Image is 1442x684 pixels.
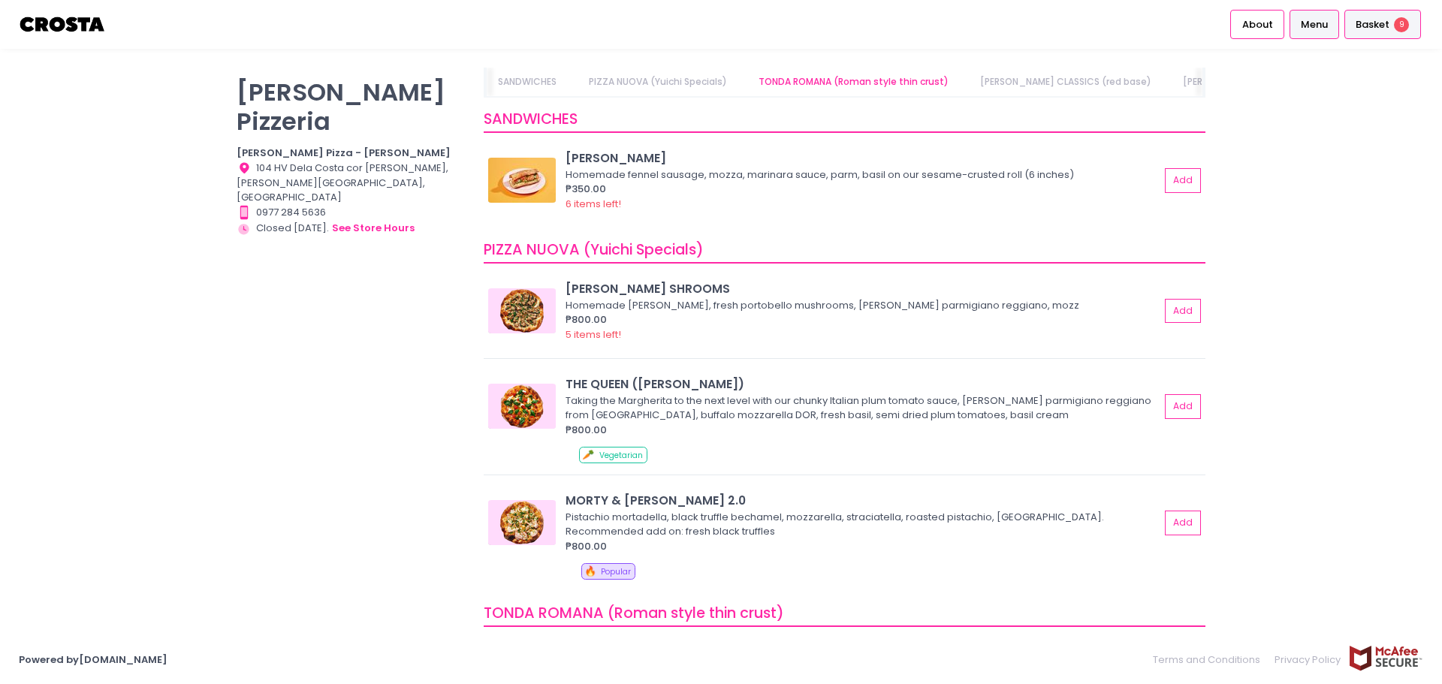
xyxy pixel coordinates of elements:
[566,393,1155,423] div: Taking the Margherita to the next level with our chunky Italian plum tomato sauce, [PERSON_NAME] ...
[1165,299,1201,324] button: Add
[1301,17,1328,32] span: Menu
[488,288,556,333] img: SALCICCIA SHROOMS
[19,11,107,38] img: logo
[584,564,596,578] span: 🔥
[566,167,1155,182] div: Homemade fennel sausage, mozza, marinara sauce, parm, basil on our sesame-crusted roll (6 inches)
[599,450,643,461] span: Vegetarian
[1394,17,1409,32] span: 9
[566,510,1155,539] div: Pistachio mortadella, black truffle bechamel, mozzarella, straciatella, roasted pistachio, [GEOGR...
[237,146,451,160] b: [PERSON_NAME] Pizza - [PERSON_NAME]
[566,182,1160,197] div: ₱350.00
[484,68,572,96] a: SANDWICHES
[744,68,963,96] a: TONDA ROMANA (Roman style thin crust)
[566,375,1160,393] div: THE QUEEN ([PERSON_NAME])
[1169,68,1380,96] a: [PERSON_NAME] CLASSICS (white base)
[1230,10,1284,38] a: About
[1153,645,1268,674] a: Terms and Conditions
[566,197,621,211] span: 6 items left!
[566,327,621,342] span: 5 items left!
[566,312,1160,327] div: ₱800.00
[566,280,1160,297] div: [PERSON_NAME] SHROOMS
[488,384,556,429] img: THE QUEEN (Margherita)
[1268,645,1349,674] a: Privacy Policy
[566,149,1160,167] div: [PERSON_NAME]
[237,77,465,136] p: [PERSON_NAME] Pizzeria
[488,158,556,203] img: HOAGIE ROLL
[1348,645,1423,671] img: mcafee-secure
[1290,10,1340,38] a: Menu
[566,539,1160,554] div: ₱800.00
[966,68,1166,96] a: [PERSON_NAME] CLASSICS (red base)
[1165,511,1201,535] button: Add
[582,447,594,462] span: 🥕
[566,298,1155,313] div: Homemade [PERSON_NAME], fresh portobello mushrooms, [PERSON_NAME] parmigiano reggiano, mozz
[484,603,784,623] span: TONDA ROMANA (Roman style thin crust)
[1356,17,1389,32] span: Basket
[488,500,556,545] img: MORTY & ELLA 2.0
[19,652,167,667] a: Powered by[DOMAIN_NAME]
[1165,168,1201,193] button: Add
[574,68,741,96] a: PIZZA NUOVA (Yuichi Specials)
[1165,394,1201,419] button: Add
[237,205,465,220] div: 0977 284 5636
[566,423,1160,438] div: ₱800.00
[237,161,465,205] div: 104 HV Dela Costa cor [PERSON_NAME], [PERSON_NAME][GEOGRAPHIC_DATA], [GEOGRAPHIC_DATA]
[601,566,631,577] span: Popular
[237,220,465,237] div: Closed [DATE].
[566,492,1160,509] div: MORTY & [PERSON_NAME] 2.0
[484,109,578,129] span: SANDWICHES
[484,240,704,260] span: PIZZA NUOVA (Yuichi Specials)
[1242,17,1273,32] span: About
[331,220,415,237] button: see store hours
